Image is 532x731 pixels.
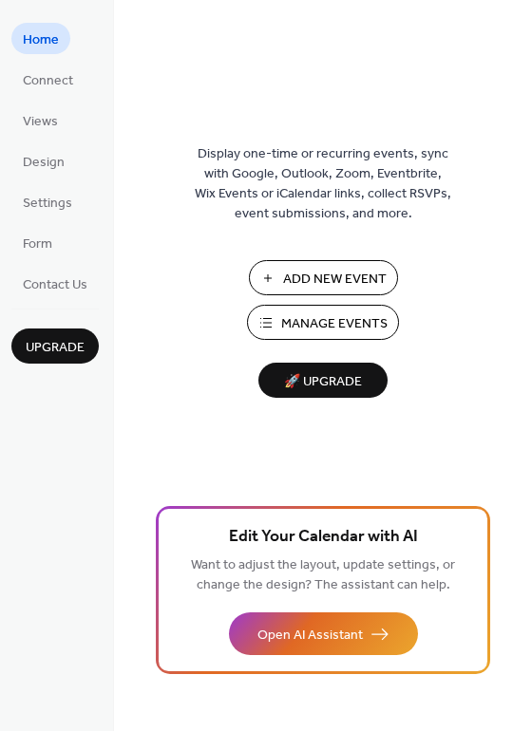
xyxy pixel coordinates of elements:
[11,227,64,258] a: Form
[11,145,76,177] a: Design
[195,144,451,224] span: Display one-time or recurring events, sync with Google, Outlook, Zoom, Eventbrite, Wix Events or ...
[11,268,99,299] a: Contact Us
[229,524,418,551] span: Edit Your Calendar with AI
[249,260,398,295] button: Add New Event
[23,275,87,295] span: Contact Us
[23,112,58,132] span: Views
[281,314,388,334] span: Manage Events
[229,612,418,655] button: Open AI Assistant
[257,626,363,646] span: Open AI Assistant
[11,64,85,95] a: Connect
[23,234,52,254] span: Form
[11,186,84,217] a: Settings
[11,328,99,364] button: Upgrade
[23,153,65,173] span: Design
[23,30,59,50] span: Home
[270,369,376,395] span: 🚀 Upgrade
[283,270,387,290] span: Add New Event
[26,338,85,358] span: Upgrade
[247,305,399,340] button: Manage Events
[258,363,388,398] button: 🚀 Upgrade
[191,553,455,598] span: Want to adjust the layout, update settings, or change the design? The assistant can help.
[23,71,73,91] span: Connect
[11,104,69,136] a: Views
[23,194,72,214] span: Settings
[11,23,70,54] a: Home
